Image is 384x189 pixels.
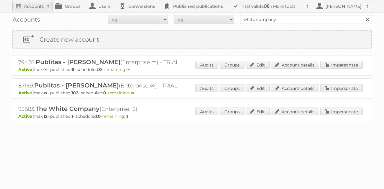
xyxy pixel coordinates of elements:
[18,90,34,96] span: Active
[99,67,102,72] strong: 0
[43,90,47,96] strong: ∞
[71,90,78,96] strong: 102
[18,82,228,90] h2: 87169: (Enterprise ∞) - TRIAL
[13,31,371,49] a: Create new account
[130,90,134,96] strong: ∞
[71,67,74,72] strong: 6
[195,61,218,69] a: Audits
[320,61,363,69] a: Impersonate
[220,84,244,92] a: Groups
[271,61,319,69] a: Account details
[195,108,218,115] a: Audits
[18,114,34,119] span: Active
[18,67,366,72] p: max: - published: - scheduled: -
[24,3,44,9] h2: Accounts
[43,67,47,72] strong: ∞
[125,114,128,119] strong: 11
[271,108,319,115] a: Account details
[98,114,101,119] strong: 0
[18,67,34,72] span: Active
[18,90,366,96] p: max: - published: - scheduled: -
[320,84,363,92] a: Impersonate
[103,90,106,96] strong: 0
[220,61,244,69] a: Groups
[103,67,130,72] span: remaining:
[246,84,270,92] a: Edit
[271,84,319,92] a: Account details
[71,114,73,119] strong: 1
[18,114,366,119] p: max: - published: - scheduled: -
[108,90,134,96] span: remaining:
[220,108,244,115] a: Groups
[18,58,228,66] h2: 79428: (Enterprise ∞) - TRIAL
[18,105,228,113] h2: 93683: (Enterprise 12)
[320,108,363,115] a: Impersonate
[246,61,270,69] a: Edit
[195,84,218,92] a: Audits
[273,3,303,9] h2: More tools
[36,58,120,66] span: Publitas - [PERSON_NAME]
[102,114,128,119] span: remaining:
[43,114,47,119] strong: 12
[324,3,363,9] h2: [PERSON_NAME]
[35,105,100,112] span: The White Company
[126,67,130,72] strong: ∞
[246,108,270,115] a: Edit
[34,82,119,89] span: Publitas - [PERSON_NAME]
